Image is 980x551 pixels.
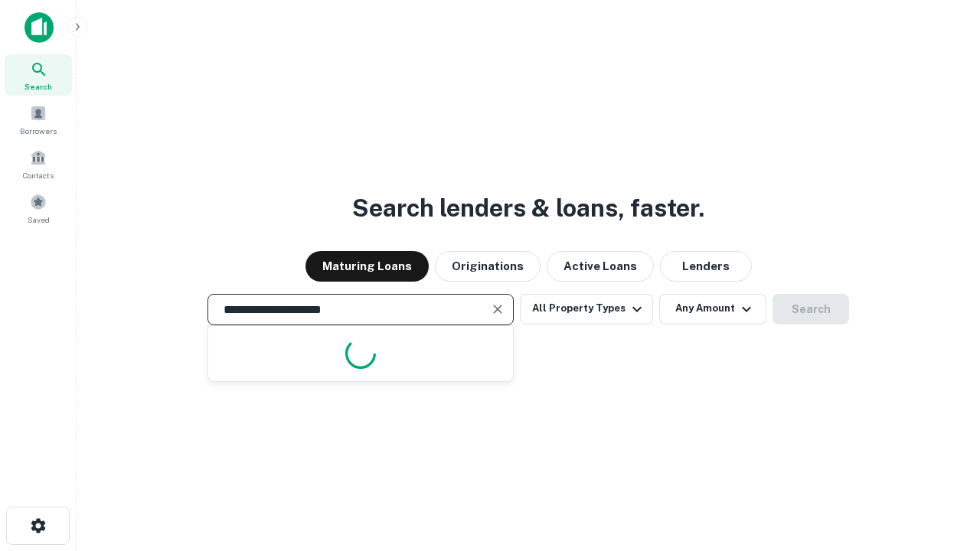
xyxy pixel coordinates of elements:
[352,190,704,227] h3: Search lenders & loans, faster.
[5,187,72,229] a: Saved
[5,99,72,140] a: Borrowers
[547,251,654,282] button: Active Loans
[305,251,429,282] button: Maturing Loans
[5,54,72,96] a: Search
[20,125,57,137] span: Borrowers
[660,251,752,282] button: Lenders
[520,294,653,324] button: All Property Types
[659,294,766,324] button: Any Amount
[435,251,541,282] button: Originations
[5,143,72,184] a: Contacts
[487,298,508,320] button: Clear
[24,12,54,43] img: capitalize-icon.png
[903,429,980,502] iframe: Chat Widget
[28,214,50,226] span: Saved
[23,169,54,181] span: Contacts
[24,80,52,93] span: Search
